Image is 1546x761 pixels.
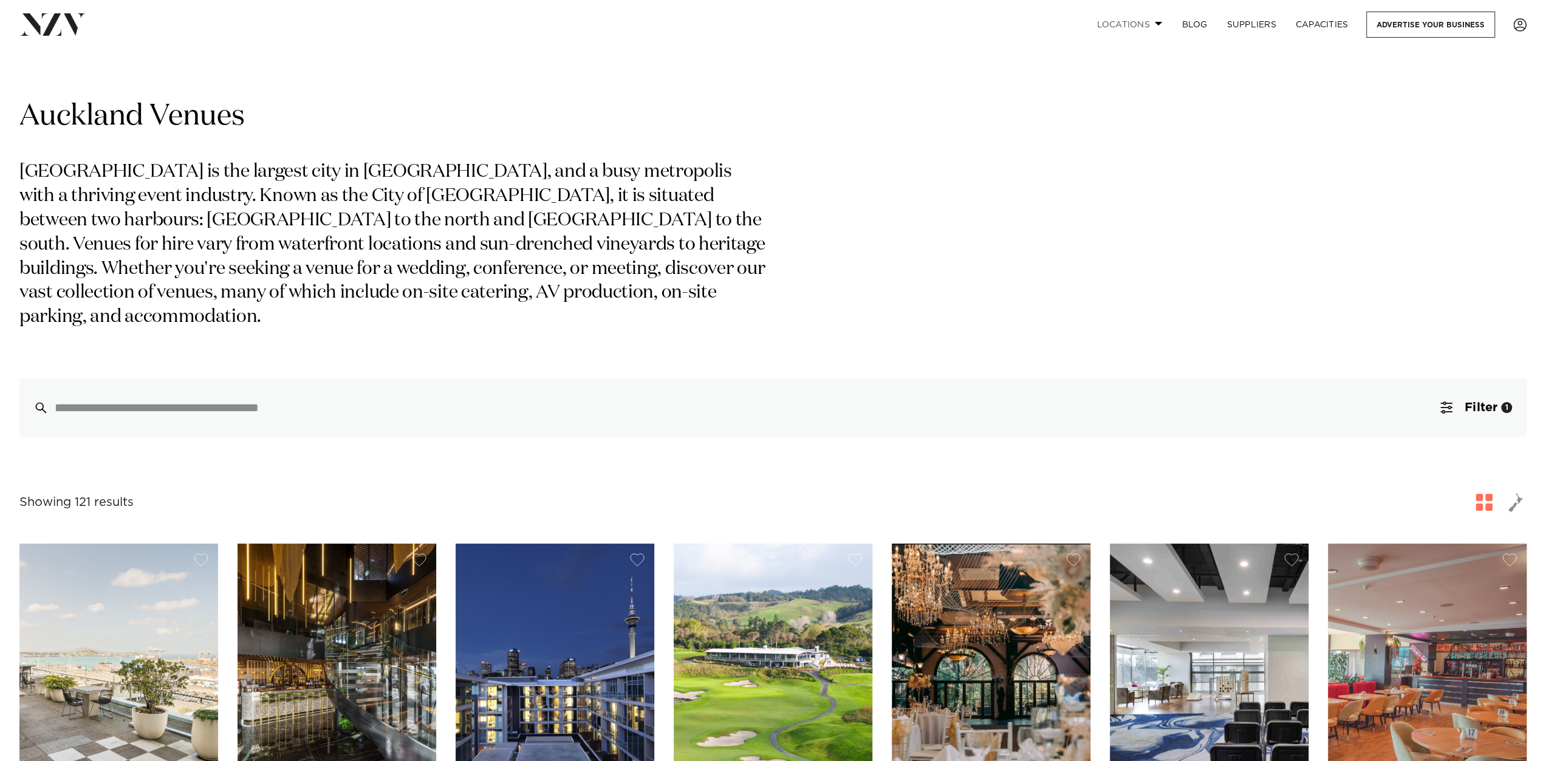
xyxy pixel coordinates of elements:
[1087,12,1172,38] a: Locations
[1366,12,1495,38] a: Advertise your business
[19,13,86,35] img: nzv-logo.png
[19,98,1527,136] h1: Auckland Venues
[1217,12,1285,38] a: SUPPLIERS
[19,160,770,330] p: [GEOGRAPHIC_DATA] is the largest city in [GEOGRAPHIC_DATA], and a busy metropolis with a thriving...
[19,493,134,512] div: Showing 121 results
[1501,402,1512,413] div: 1
[1426,378,1527,437] button: Filter1
[1172,12,1217,38] a: BLOG
[1286,12,1358,38] a: Capacities
[1465,401,1497,414] span: Filter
